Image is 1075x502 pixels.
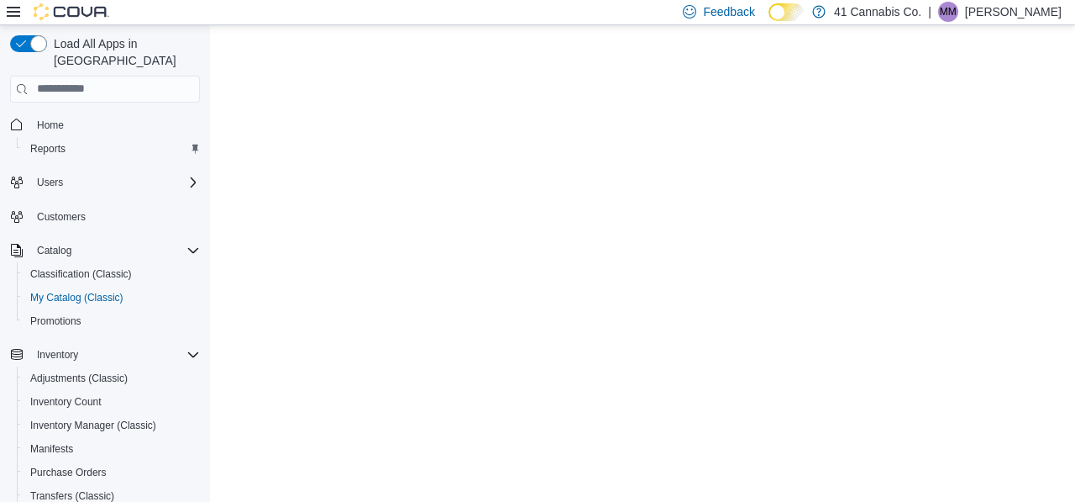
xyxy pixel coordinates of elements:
[24,462,200,483] span: Purchase Orders
[30,372,128,385] span: Adjustments (Classic)
[30,267,132,281] span: Classification (Classic)
[3,204,207,229] button: Customers
[30,345,200,365] span: Inventory
[24,415,163,436] a: Inventory Manager (Classic)
[30,206,200,227] span: Customers
[24,264,139,284] a: Classification (Classic)
[3,343,207,367] button: Inventory
[37,244,71,257] span: Catalog
[24,139,72,159] a: Reports
[30,291,123,304] span: My Catalog (Classic)
[703,3,754,20] span: Feedback
[768,3,804,21] input: Dark Mode
[30,395,102,409] span: Inventory Count
[17,262,207,286] button: Classification (Classic)
[37,176,63,189] span: Users
[17,286,207,309] button: My Catalog (Classic)
[30,115,71,135] a: Home
[17,367,207,390] button: Adjustments (Classic)
[30,240,78,261] button: Catalog
[24,311,88,331] a: Promotions
[24,368,200,388] span: Adjustments (Classic)
[24,288,200,308] span: My Catalog (Classic)
[928,2,931,22] p: |
[37,348,78,362] span: Inventory
[768,21,769,22] span: Dark Mode
[940,2,957,22] span: MM
[17,437,207,461] button: Manifests
[30,114,200,135] span: Home
[30,240,200,261] span: Catalog
[30,142,66,156] span: Reports
[17,309,207,333] button: Promotions
[3,171,207,194] button: Users
[30,466,107,479] span: Purchase Orders
[24,462,113,483] a: Purchase Orders
[938,2,958,22] div: Matt Morrisey
[30,419,156,432] span: Inventory Manager (Classic)
[24,392,108,412] a: Inventory Count
[24,288,130,308] a: My Catalog (Classic)
[37,119,64,132] span: Home
[30,172,200,193] span: Users
[3,239,207,262] button: Catalog
[30,172,70,193] button: Users
[37,210,86,224] span: Customers
[24,311,200,331] span: Promotions
[24,392,200,412] span: Inventory Count
[3,113,207,137] button: Home
[30,442,73,456] span: Manifests
[17,461,207,484] button: Purchase Orders
[30,345,85,365] button: Inventory
[24,439,80,459] a: Manifests
[17,414,207,437] button: Inventory Manager (Classic)
[24,368,134,388] a: Adjustments (Classic)
[24,139,200,159] span: Reports
[30,314,81,328] span: Promotions
[17,137,207,161] button: Reports
[47,35,200,69] span: Load All Apps in [GEOGRAPHIC_DATA]
[34,3,109,20] img: Cova
[965,2,1062,22] p: [PERSON_NAME]
[30,207,92,227] a: Customers
[834,2,921,22] p: 41 Cannabis Co.
[24,439,200,459] span: Manifests
[24,264,200,284] span: Classification (Classic)
[17,390,207,414] button: Inventory Count
[24,415,200,436] span: Inventory Manager (Classic)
